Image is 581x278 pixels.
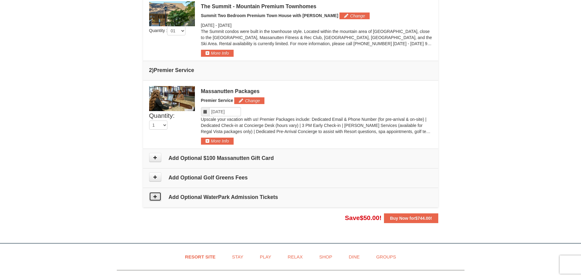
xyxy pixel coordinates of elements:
[149,28,186,33] span: Quantity :
[201,28,432,47] p: The Summit condos were built in the townhouse style. Located within the mountain area of [GEOGRAP...
[360,214,379,221] span: $50.00
[149,67,432,73] h4: 2 Premier Service
[149,175,432,181] h4: Add Optional Golf Greens Fees
[201,3,432,9] div: The Summit - Mountain Premium Townhomes
[218,23,231,28] span: [DATE]
[345,214,382,221] span: Save !
[215,23,217,28] span: -
[368,250,403,264] a: Groups
[390,216,432,221] strong: Buy Now for !
[312,250,340,264] a: Shop
[178,250,223,264] a: Resort Site
[149,155,432,161] h4: Add Optional $100 Massanutten Gift Card
[149,194,432,200] h4: Add Optional WaterPark Admission Tickets
[149,112,175,119] span: Quantity:
[201,138,234,144] button: More Info
[280,250,310,264] a: Relax
[201,116,432,135] p: Upscale your vacation with us! Premier Packages include: Dedicated Email & Phone Number (for pre-...
[341,250,367,264] a: Dine
[252,250,279,264] a: Play
[339,13,370,19] button: Change
[152,67,154,73] span: )
[384,213,438,223] button: Buy Now for$744.00!
[201,13,339,18] span: Summit Two Bedroom Premium Town House with [PERSON_NAME]
[415,216,431,221] span: $744.00
[201,23,214,28] span: [DATE]
[201,98,233,103] span: Premier Service
[201,88,432,94] div: Massanutten Packages
[201,50,234,56] button: More Info
[149,86,195,111] img: 6619879-45-42d1442c.jpg
[224,250,251,264] a: Stay
[234,97,264,104] button: Change
[149,1,195,26] img: 19219034-1-0eee7e00.jpg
